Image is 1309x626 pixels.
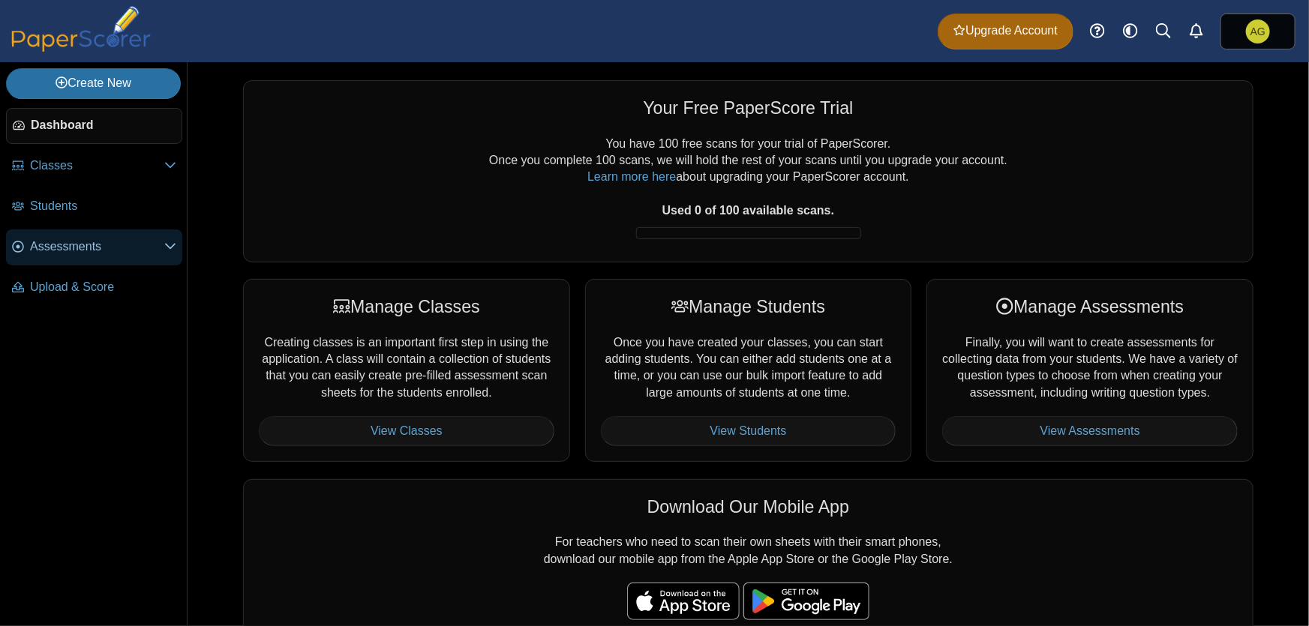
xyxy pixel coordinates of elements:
[31,117,176,133] span: Dashboard
[627,583,740,620] img: apple-store-badge.svg
[938,13,1073,49] a: Upgrade Account
[259,295,554,319] div: Manage Classes
[587,170,676,183] a: Learn more here
[6,189,182,225] a: Students
[942,295,1238,319] div: Manage Assessments
[743,583,869,620] img: google-play-badge.png
[243,279,570,462] div: Creating classes is an important first step in using the application. A class will contain a coll...
[259,136,1238,247] div: You have 100 free scans for your trial of PaperScorer. Once you complete 100 scans, we will hold ...
[601,416,896,446] a: View Students
[259,96,1238,120] div: Your Free PaperScore Trial
[30,157,164,174] span: Classes
[585,279,912,462] div: Once you have created your classes, you can start adding students. You can either add students on...
[6,229,182,265] a: Assessments
[259,416,554,446] a: View Classes
[953,22,1058,39] span: Upgrade Account
[6,270,182,306] a: Upload & Score
[30,198,176,214] span: Students
[1246,19,1270,43] span: Anna Grigsby
[601,295,896,319] div: Manage Students
[30,279,176,295] span: Upload & Score
[6,68,181,98] a: Create New
[6,6,156,52] img: PaperScorer
[6,41,156,54] a: PaperScorer
[6,148,182,184] a: Classes
[1220,13,1295,49] a: Anna Grigsby
[942,416,1238,446] a: View Assessments
[259,495,1238,519] div: Download Our Mobile App
[1250,26,1265,37] span: Anna Grigsby
[1180,15,1213,48] a: Alerts
[662,204,834,217] b: Used 0 of 100 available scans.
[6,108,182,144] a: Dashboard
[926,279,1253,462] div: Finally, you will want to create assessments for collecting data from your students. We have a va...
[30,238,164,255] span: Assessments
